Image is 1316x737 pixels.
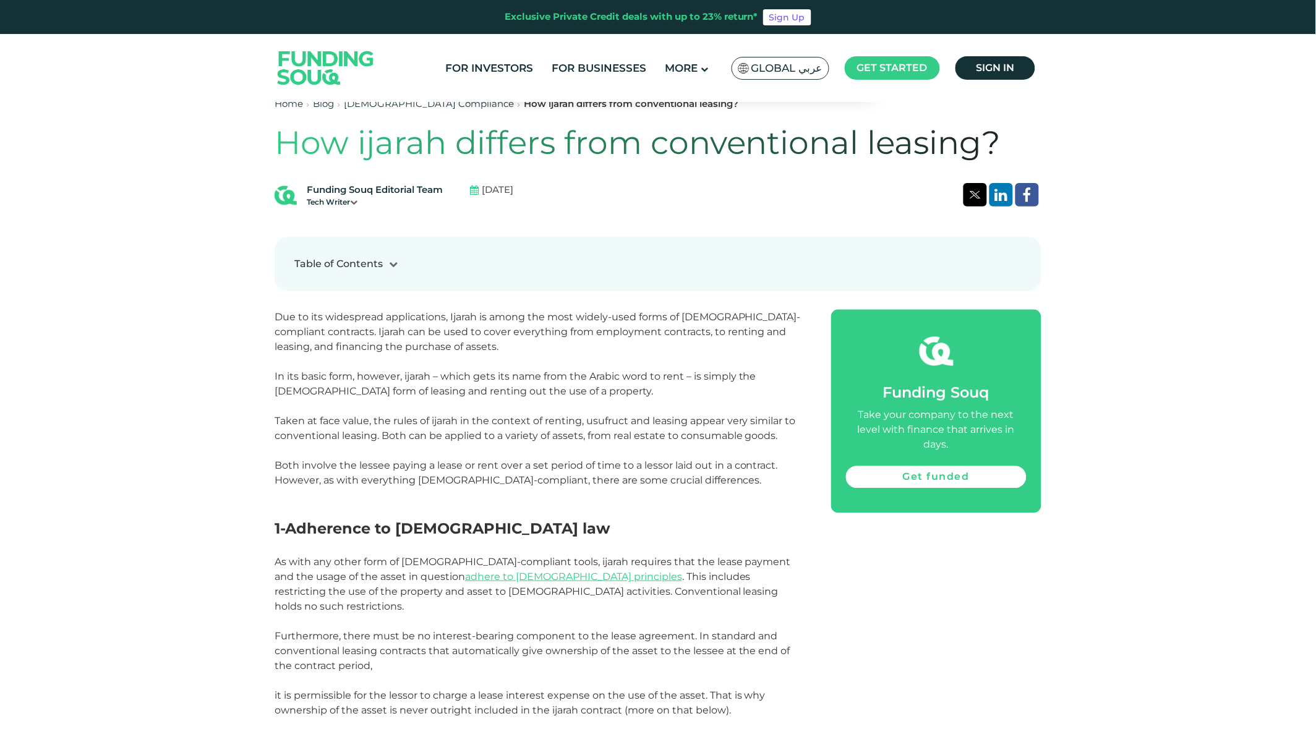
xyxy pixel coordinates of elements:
div: Table of Contents [294,257,383,271]
h1: How ijarah differs from conventional leasing? [275,124,1041,162]
div: Funding Souq Editorial Team [307,183,443,197]
img: twitter [970,191,981,198]
div: How ijarah differs from conventional leasing? [524,97,738,111]
span: Due to its widespread applications, Ijarah is among the most widely-used forms of [DEMOGRAPHIC_DA... [275,311,801,352]
a: Blog [313,98,334,109]
span: Taken at face value, the rules of ijarah in the context of renting, usufruct and leasing appear v... [275,415,796,441]
span: Global عربي [751,61,822,75]
span: As with any other form of [DEMOGRAPHIC_DATA]-compliant tools, ijarah requires that the lease paym... [275,556,791,612]
span: [DATE] [482,183,513,197]
a: Home [275,98,303,109]
span: Both involve the lessee paying a lease or rent over a set period of time to a lessor laid out in ... [275,459,778,486]
img: Blog Author [275,184,297,207]
span: Furthermore, there must be no interest-bearing component to the lease agreement. In standard and ... [275,630,790,671]
img: fsicon [920,334,954,368]
span: In its basic form, however, ijarah – which gets its name from the Arabic word to rent – is simply... [275,370,756,397]
a: For Investors [443,58,537,79]
img: SA Flag [738,63,750,74]
span: More [665,62,698,74]
span: Sign in [976,62,1015,74]
span: 1-Adherence to [DEMOGRAPHIC_DATA] law [275,519,610,537]
a: Sign in [955,56,1035,80]
div: Tech Writer [307,197,443,208]
div: Take your company to the next level with finance that arrives in days. [846,408,1027,453]
a: Sign Up [763,9,811,25]
img: Logo [265,36,387,99]
a: For Businesses [549,58,650,79]
span: Funding Souq [883,384,989,402]
a: adhere to [DEMOGRAPHIC_DATA] principles [465,571,682,582]
div: Exclusive Private Credit deals with up to 23% return* [505,10,758,24]
a: [DEMOGRAPHIC_DATA] Compliance [344,98,514,109]
span: it is permissible for the lessor to charge a lease interest expense on the use of the asset. That... [275,689,766,716]
span: Get started [857,62,928,74]
a: Get funded [846,466,1027,488]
